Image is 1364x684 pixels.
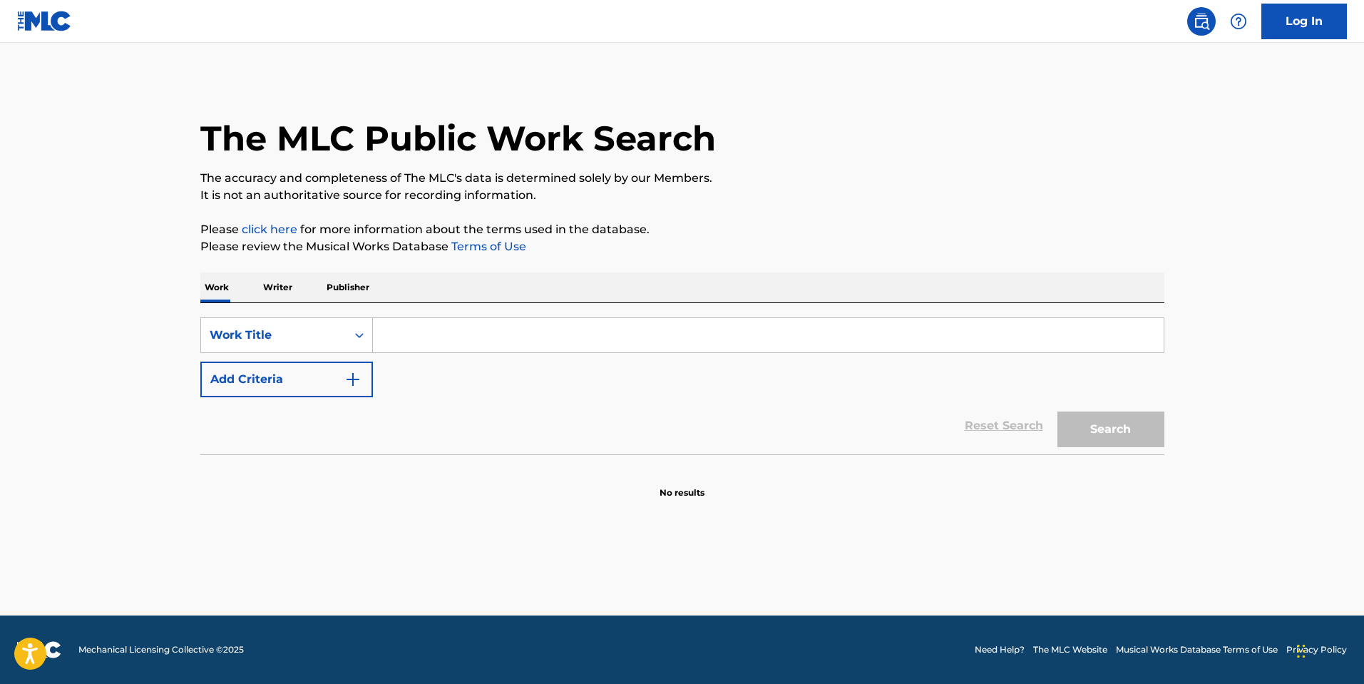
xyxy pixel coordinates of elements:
a: Terms of Use [448,240,526,253]
p: Please for more information about the terms used in the database. [200,221,1164,238]
iframe: Chat Widget [1293,616,1364,684]
form: Search Form [200,317,1164,454]
a: Public Search [1187,7,1216,36]
p: Publisher [322,272,374,302]
img: help [1230,13,1247,30]
a: Musical Works Database Terms of Use [1116,643,1278,656]
a: click here [242,223,297,236]
img: MLC Logo [17,11,72,31]
img: logo [17,641,61,658]
a: Need Help? [975,643,1025,656]
p: No results [660,469,704,499]
div: Help [1224,7,1253,36]
button: Add Criteria [200,362,373,397]
img: 9d2ae6d4665cec9f34b9.svg [344,371,361,388]
div: Drag [1297,630,1306,673]
p: Please review the Musical Works Database [200,238,1164,255]
p: Work [200,272,233,302]
img: search [1193,13,1210,30]
p: It is not an authoritative source for recording information. [200,187,1164,204]
div: Work Title [210,327,338,344]
a: Privacy Policy [1286,643,1347,656]
span: Mechanical Licensing Collective © 2025 [78,643,244,656]
a: The MLC Website [1033,643,1107,656]
h1: The MLC Public Work Search [200,117,716,160]
a: Log In [1261,4,1347,39]
p: The accuracy and completeness of The MLC's data is determined solely by our Members. [200,170,1164,187]
p: Writer [259,272,297,302]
